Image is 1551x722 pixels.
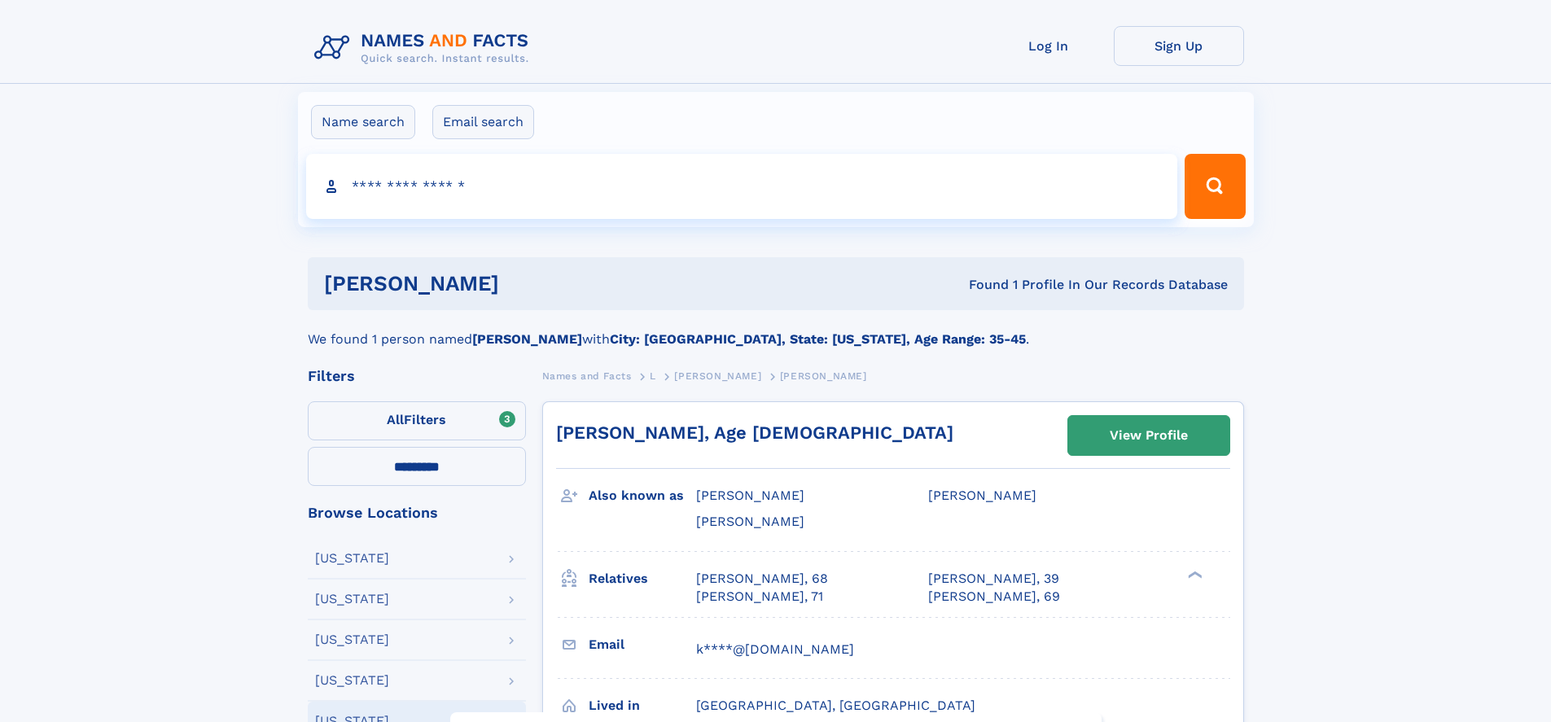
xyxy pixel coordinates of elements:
b: [PERSON_NAME] [472,331,582,347]
label: Name search [311,105,415,139]
a: Names and Facts [542,365,632,386]
label: Email search [432,105,534,139]
span: All [387,412,404,427]
span: [PERSON_NAME] [780,370,867,382]
span: [GEOGRAPHIC_DATA], [GEOGRAPHIC_DATA] [696,698,975,713]
input: search input [306,154,1178,219]
h3: Lived in [589,692,696,720]
a: View Profile [1068,416,1229,455]
span: [PERSON_NAME] [696,514,804,529]
label: Filters [308,401,526,440]
div: We found 1 person named with . [308,310,1244,349]
a: Log In [984,26,1114,66]
span: [PERSON_NAME] [928,488,1036,503]
div: [US_STATE] [315,552,389,565]
a: [PERSON_NAME], 39 [928,570,1059,588]
a: [PERSON_NAME], 68 [696,570,828,588]
a: [PERSON_NAME], Age [DEMOGRAPHIC_DATA] [556,422,953,443]
span: [PERSON_NAME] [696,488,804,503]
h1: [PERSON_NAME] [324,273,734,294]
a: L [650,365,656,386]
div: [US_STATE] [315,633,389,646]
h3: Email [589,631,696,659]
b: City: [GEOGRAPHIC_DATA], State: [US_STATE], Age Range: 35-45 [610,331,1026,347]
h3: Also known as [589,482,696,510]
a: Sign Up [1114,26,1244,66]
div: ❯ [1184,569,1203,580]
h3: Relatives [589,565,696,593]
div: Found 1 Profile In Our Records Database [734,276,1228,294]
button: Search Button [1185,154,1245,219]
div: View Profile [1110,417,1188,454]
a: [PERSON_NAME], 71 [696,588,823,606]
div: Filters [308,369,526,383]
span: [PERSON_NAME] [674,370,761,382]
div: Browse Locations [308,505,526,520]
div: [US_STATE] [315,674,389,687]
span: L [650,370,656,382]
a: [PERSON_NAME], 69 [928,588,1060,606]
a: [PERSON_NAME] [674,365,761,386]
div: [US_STATE] [315,593,389,606]
img: Logo Names and Facts [308,26,542,70]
